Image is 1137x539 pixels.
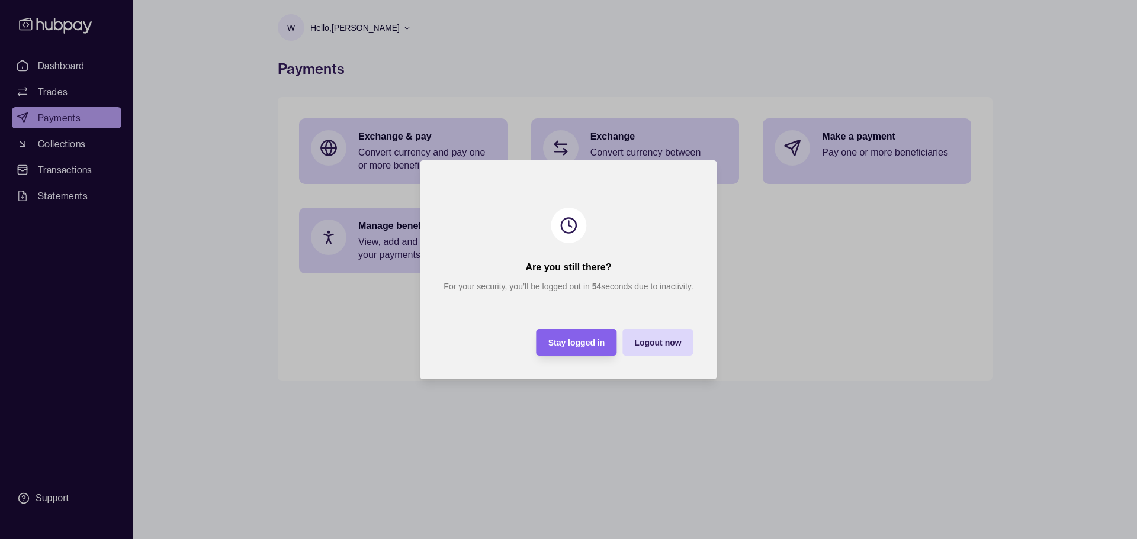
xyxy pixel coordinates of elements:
span: Logout now [634,338,681,347]
span: Stay logged in [548,338,605,347]
h2: Are you still there? [526,261,612,274]
button: Stay logged in [537,329,617,356]
p: For your security, you’ll be logged out in seconds due to inactivity. [444,280,693,293]
button: Logout now [622,329,693,356]
strong: 54 [592,282,602,291]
